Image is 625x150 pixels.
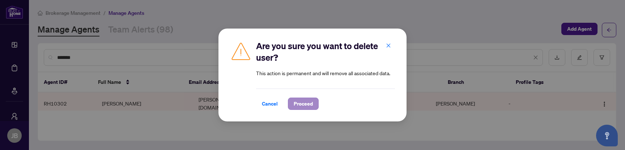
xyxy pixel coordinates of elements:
article: This action is permanent and will remove all associated data. [256,69,395,77]
button: Open asap [596,125,618,146]
span: close [386,43,391,48]
span: Proceed [294,98,313,110]
h2: Are you sure you want to delete user? [256,40,395,63]
img: Caution Icon [230,40,252,62]
button: Cancel [256,98,284,110]
button: Proceed [288,98,319,110]
span: Cancel [262,98,278,110]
